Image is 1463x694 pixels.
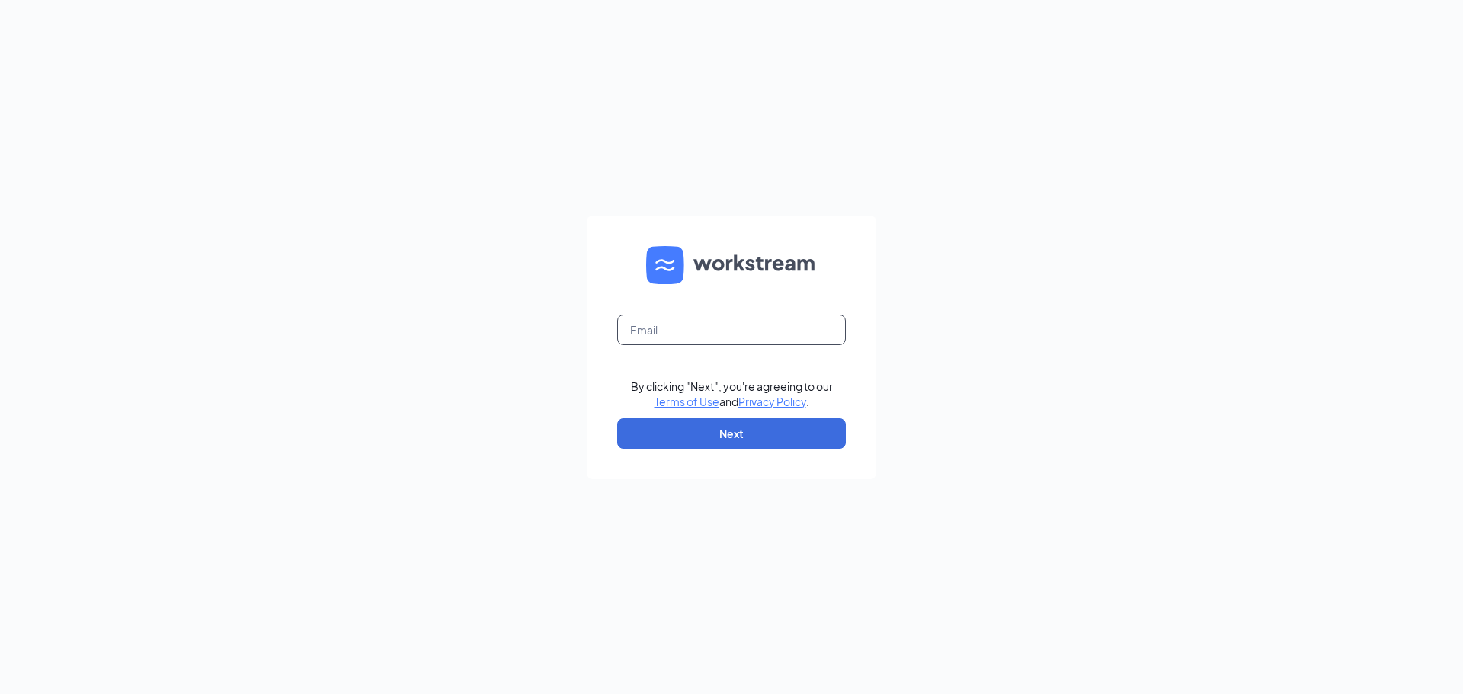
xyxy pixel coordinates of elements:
[631,379,833,409] div: By clicking "Next", you're agreeing to our and .
[646,246,817,284] img: WS logo and Workstream text
[617,315,846,345] input: Email
[655,395,719,408] a: Terms of Use
[617,418,846,449] button: Next
[738,395,806,408] a: Privacy Policy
